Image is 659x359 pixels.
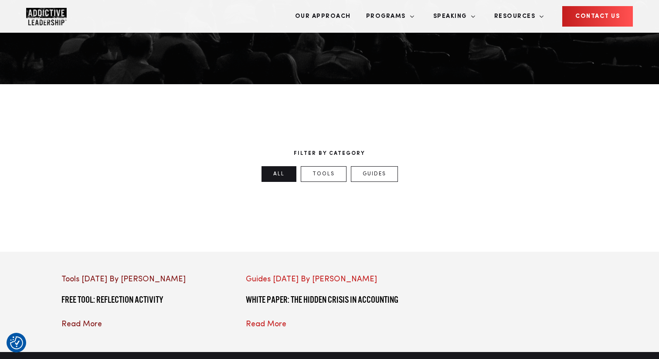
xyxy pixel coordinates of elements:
h4: WHITE PAPER: The Hidden Crisis in Accounting [246,294,413,305]
span: Guides [246,275,271,283]
a: Tools [DATE] By [PERSON_NAME] FREE Tool: Reflection Activity Read More [61,274,228,330]
span: Read More [61,320,102,328]
span: By [PERSON_NAME] [301,275,377,283]
p: FILTER BY CATEGORY [61,150,598,157]
button: Consent Preferences [10,336,23,349]
span: Read More [246,320,286,328]
img: Revisit consent button [10,336,23,349]
a: Guides [DATE] By [PERSON_NAME] WHITE PAPER: The Hidden Crisis in Accounting Read More [246,274,413,330]
span: [DATE] [82,275,107,283]
a: All [262,166,296,182]
span: Tools [61,275,79,283]
span: [DATE] [273,275,299,283]
a: Guides [351,166,398,182]
a: Tools [301,166,346,182]
span: By [PERSON_NAME] [109,275,186,283]
a: CONTACT US [562,6,633,27]
img: Company Logo [26,8,67,25]
h4: FREE Tool: Reflection Activity [61,294,228,305]
a: Home [26,8,78,25]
